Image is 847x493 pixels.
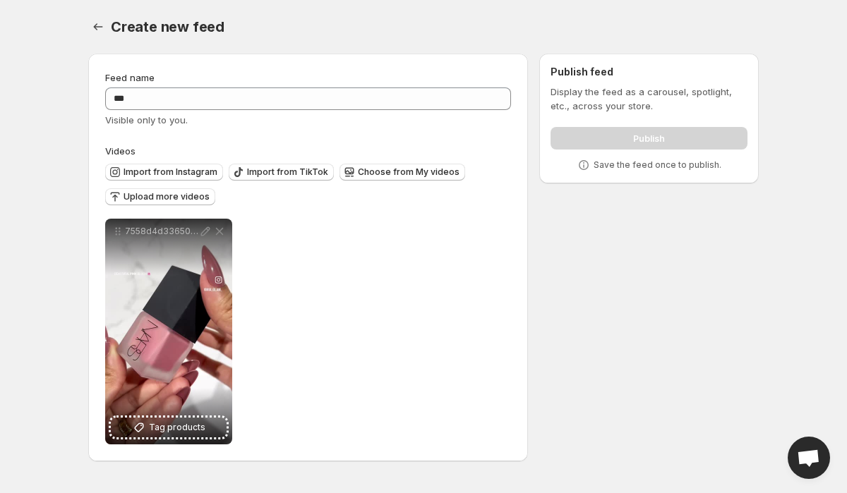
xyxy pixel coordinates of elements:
[124,166,217,178] span: Import from Instagram
[125,226,198,237] p: 7558d4d336504bd285bc021fa3f9ad77
[340,164,465,181] button: Choose from My videos
[551,85,747,113] p: Display the feed as a carousel, spotlight, etc., across your store.
[124,191,210,202] span: Upload more videos
[105,72,155,83] span: Feed name
[105,145,136,157] span: Videos
[229,164,334,181] button: Import from TikTok
[105,114,188,126] span: Visible only to you.
[358,166,459,178] span: Choose from My videos
[105,219,232,444] div: 7558d4d336504bd285bc021fa3f9ad77Tag products
[88,17,108,37] button: Settings
[594,159,721,171] p: Save the feed once to publish.
[105,188,215,205] button: Upload more videos
[149,420,205,434] span: Tag products
[551,65,747,79] h2: Publish feed
[111,18,224,35] span: Create new feed
[105,164,223,181] button: Import from Instagram
[111,418,227,437] button: Tag products
[788,437,830,479] a: Open chat
[247,166,328,178] span: Import from TikTok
